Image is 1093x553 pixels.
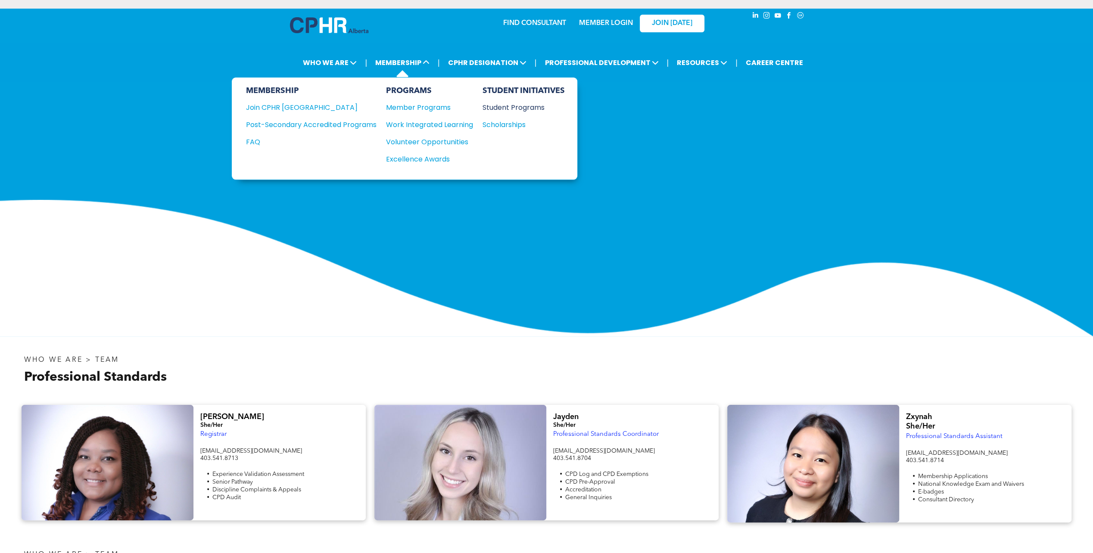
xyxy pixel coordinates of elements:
span: She/Her [200,422,222,428]
a: MEMBER LOGIN [579,20,633,27]
a: Join CPHR [GEOGRAPHIC_DATA] [246,102,376,113]
a: Social network [796,11,805,22]
span: Consultant Directory [918,497,974,503]
div: Excellence Awards [386,154,464,165]
div: STUDENT INITIATIVES [482,86,564,96]
span: E-badges [918,489,944,495]
div: Student Programs [482,102,556,113]
span: Discipline Complaints & Appeals [212,487,301,493]
div: Member Programs [386,102,464,113]
li: | [365,54,367,71]
a: youtube [773,11,783,22]
span: National Knowledge Exam and Waivers [918,481,1024,487]
a: Work Integrated Learning [386,119,473,130]
span: MEMBERSHIP [373,55,432,71]
div: Work Integrated Learning [386,119,464,130]
span: 403.541.8714 [906,457,944,463]
div: Volunteer Opportunities [386,137,464,147]
span: Professional Standards Coordinator [553,431,658,438]
li: | [735,54,738,71]
li: | [535,54,537,71]
span: Zxynah She/Her [906,413,935,430]
span: She/Her [553,422,575,428]
a: Volunteer Opportunities [386,137,473,147]
span: 403.541.8704 [553,455,591,461]
span: WHO WE ARE > TEAM [24,357,119,363]
a: Excellence Awards [386,154,473,165]
div: MEMBERSHIP [246,86,376,96]
a: instagram [762,11,772,22]
span: Senior Pathway [212,479,252,485]
span: [EMAIL_ADDRESS][DOMAIN_NAME] [906,450,1007,456]
a: Member Programs [386,102,473,113]
span: RESOURCES [674,55,730,71]
span: PROFESSIONAL DEVELOPMENT [542,55,661,71]
a: Post-Secondary Accredited Programs [246,119,376,130]
div: FAQ [246,137,363,147]
span: Professional Standards [24,371,167,384]
a: Scholarships [482,119,564,130]
div: Scholarships [482,119,556,130]
a: CAREER CENTRE [743,55,806,71]
img: A blue and white logo for cp alberta [290,17,368,33]
span: [EMAIL_ADDRESS][DOMAIN_NAME] [200,448,302,454]
span: Professional Standards Assistant [906,433,1002,440]
span: CPD Pre-Approval [565,479,615,485]
span: CPD Log and CPD Exemptions [565,471,648,477]
span: Jayden [553,413,578,421]
span: WHO WE ARE [300,55,359,71]
a: FAQ [246,137,376,147]
div: Join CPHR [GEOGRAPHIC_DATA] [246,102,363,113]
span: General Inquiries [565,494,611,500]
div: PROGRAMS [386,86,473,96]
a: FIND CONSULTANT [503,20,566,27]
span: JOIN [DATE] [652,19,692,28]
li: | [666,54,669,71]
a: Student Programs [482,102,564,113]
div: Post-Secondary Accredited Programs [246,119,363,130]
span: Accreditation [565,487,601,493]
a: facebook [785,11,794,22]
li: | [438,54,440,71]
span: Registrar [200,431,226,438]
span: [EMAIL_ADDRESS][DOMAIN_NAME] [553,448,654,454]
span: [PERSON_NAME] [200,413,264,421]
span: CPD Audit [212,494,240,500]
span: 403.541.8713 [200,455,238,461]
span: Experience Validation Assessment [212,471,304,477]
span: Membership Applications [918,473,987,479]
a: JOIN [DATE] [640,15,704,32]
a: linkedin [751,11,760,22]
span: CPHR DESIGNATION [445,55,529,71]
